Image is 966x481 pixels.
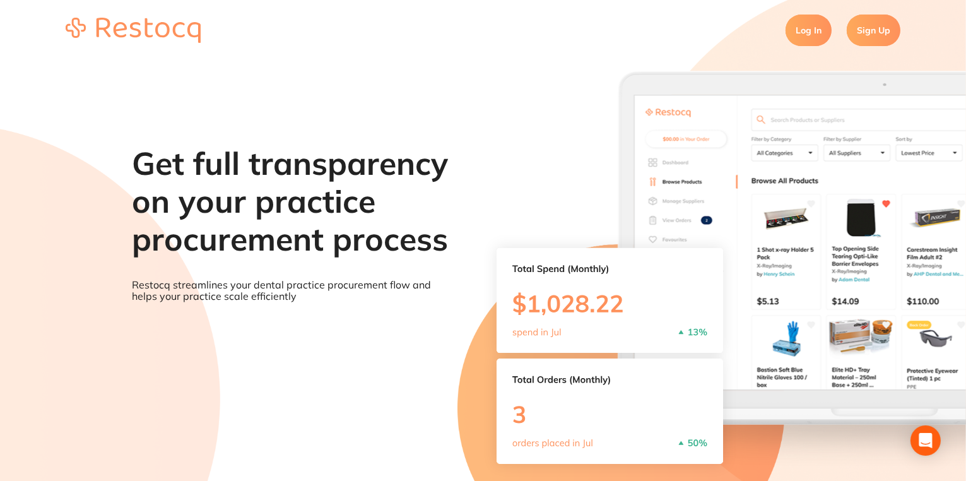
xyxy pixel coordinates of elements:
a: Log In [786,15,832,46]
div: Open Intercom Messenger [910,425,941,456]
h1: Get full transparency on your practice procurement process [132,145,450,258]
img: restocq_logo.svg [66,18,201,43]
a: Sign Up [847,15,900,46]
p: Restocq streamlines your dental practice procurement flow and helps your practice scale efficiently [132,279,450,302]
